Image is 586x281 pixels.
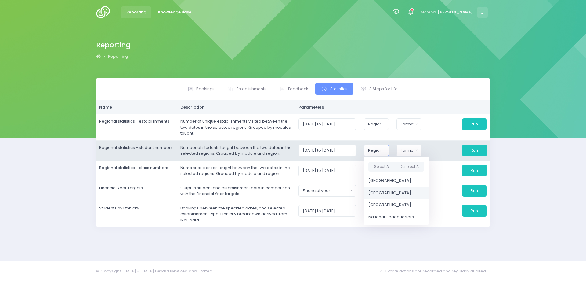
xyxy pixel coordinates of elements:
[121,6,151,18] a: Reporting
[96,161,177,181] td: Regional statistics - class numbers
[96,100,177,114] th: Name
[177,140,295,161] td: Number of students taught between the two dates in the selected regions. Grouped by module and re...
[330,86,348,92] span: Statistics
[298,205,356,217] input: Select date range
[421,9,436,15] span: Mōrena,
[177,100,295,114] th: Description
[126,9,146,15] span: Reporting
[298,118,356,130] input: Select date range
[303,188,348,194] div: Financial year
[368,147,381,153] div: Region
[477,7,488,18] span: J
[177,201,295,227] td: Bookings between the specified dates, and selected establishment type. Ethnicity breakdown derive...
[364,118,389,130] button: Region
[177,181,295,201] td: Outputs student and establishment data in comparison with the Financial Year targets.
[462,165,487,176] button: Run
[368,161,396,172] button: Select All
[368,202,411,208] span: [GEOGRAPHIC_DATA]
[222,83,272,95] a: Establishments
[108,54,128,60] a: Reporting
[96,268,212,274] span: © Copyright [DATE] - [DATE] Dexara New Zealand Limited
[462,205,487,217] button: Run
[364,145,389,156] button: Region
[96,181,177,201] td: Financial Year Targets
[96,6,114,18] img: Logo
[401,147,414,153] div: Format
[295,100,490,114] th: Parameters
[196,86,215,92] span: Bookings
[96,201,177,227] td: Students by Ethnicity
[368,178,411,184] span: [GEOGRAPHIC_DATA]
[396,161,424,172] button: Deselect All
[396,118,421,130] button: Format
[396,145,421,156] button: Format
[462,118,487,130] button: Run
[354,83,403,95] a: 3 Steps for Life
[462,185,487,197] button: Run
[96,41,131,49] h2: Reporting
[368,121,381,127] div: Region
[96,140,177,161] td: Regional statistics - student numbers
[368,214,414,220] span: National Headquarters
[177,161,295,181] td: Number of classes taught between the two dates in the selected regions. Grouped by module and reg...
[181,83,220,95] a: Bookings
[158,9,191,15] span: Knowledge Base
[298,145,356,156] input: Select date range
[298,165,356,176] input: Select date range
[96,114,177,141] td: Regional statistics - establishments
[298,185,356,197] button: Financial year
[177,114,295,141] td: Number of unique establishments visited between the two dates in the selected regions. Grouped by...
[315,83,353,95] a: Statistics
[401,121,414,127] div: Format
[273,83,314,95] a: Feedback
[462,145,487,156] button: Run
[368,190,411,196] span: [GEOGRAPHIC_DATA]
[288,86,308,92] span: Feedback
[153,6,196,18] a: Knowledge Base
[380,265,490,277] span: All Evolve actions are recorded and regularly audited.
[237,86,266,92] span: Establishments
[369,86,398,92] span: 3 Steps for Life
[438,9,473,15] span: [PERSON_NAME]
